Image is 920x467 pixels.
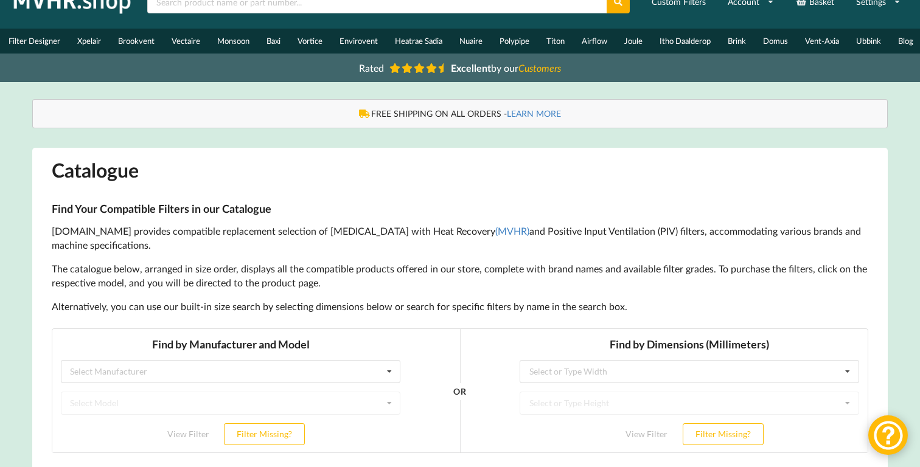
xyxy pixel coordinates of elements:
button: Filter Missing? [631,95,712,117]
a: Vectaire [163,29,209,54]
a: LEARN MORE [507,108,561,119]
div: Select or Type Width [478,39,556,47]
h3: Find Your Compatible Filters in our Catalogue [52,202,868,216]
a: Joule [616,29,651,54]
a: Brink [719,29,754,54]
button: Filter Missing? [172,95,253,117]
span: by our [451,62,561,74]
a: Xpelair [69,29,110,54]
a: Vortice [289,29,331,54]
a: Polypipe [491,29,538,54]
h3: Find by Manufacturer and Model [9,9,349,23]
a: Monsoon [209,29,258,54]
i: Customers [518,62,561,74]
b: Excellent [451,62,491,74]
a: Domus [754,29,796,54]
a: Rated Excellentby ourCustomers [350,58,570,78]
a: Ubbink [848,29,890,54]
a: Brookvent [110,29,163,54]
h1: Catalogue [52,157,868,182]
a: (MVHR) [495,225,529,237]
span: Rated [359,62,384,74]
a: Baxi [258,29,289,54]
a: Airflow [573,29,616,54]
p: Alternatively, you can use our built-in size search by selecting dimensions below or search for s... [52,300,868,314]
a: Heatrae Sadia [386,29,451,54]
div: FREE SHIPPING ON ALL ORDERS - [45,108,875,120]
a: Vent-Axia [796,29,848,54]
div: OR [402,63,414,126]
h3: Find by Dimensions (Millimeters) [468,9,807,23]
p: The catalogue below, arranged in size order, displays all the compatible products offered in our ... [52,262,868,290]
a: Titon [538,29,573,54]
p: [DOMAIN_NAME] provides compatible replacement selection of [MEDICAL_DATA] with Heat Recovery and ... [52,224,868,252]
div: Select Manufacturer [18,39,96,47]
a: Envirovent [331,29,386,54]
a: Nuaire [451,29,491,54]
a: Itho Daalderop [651,29,719,54]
